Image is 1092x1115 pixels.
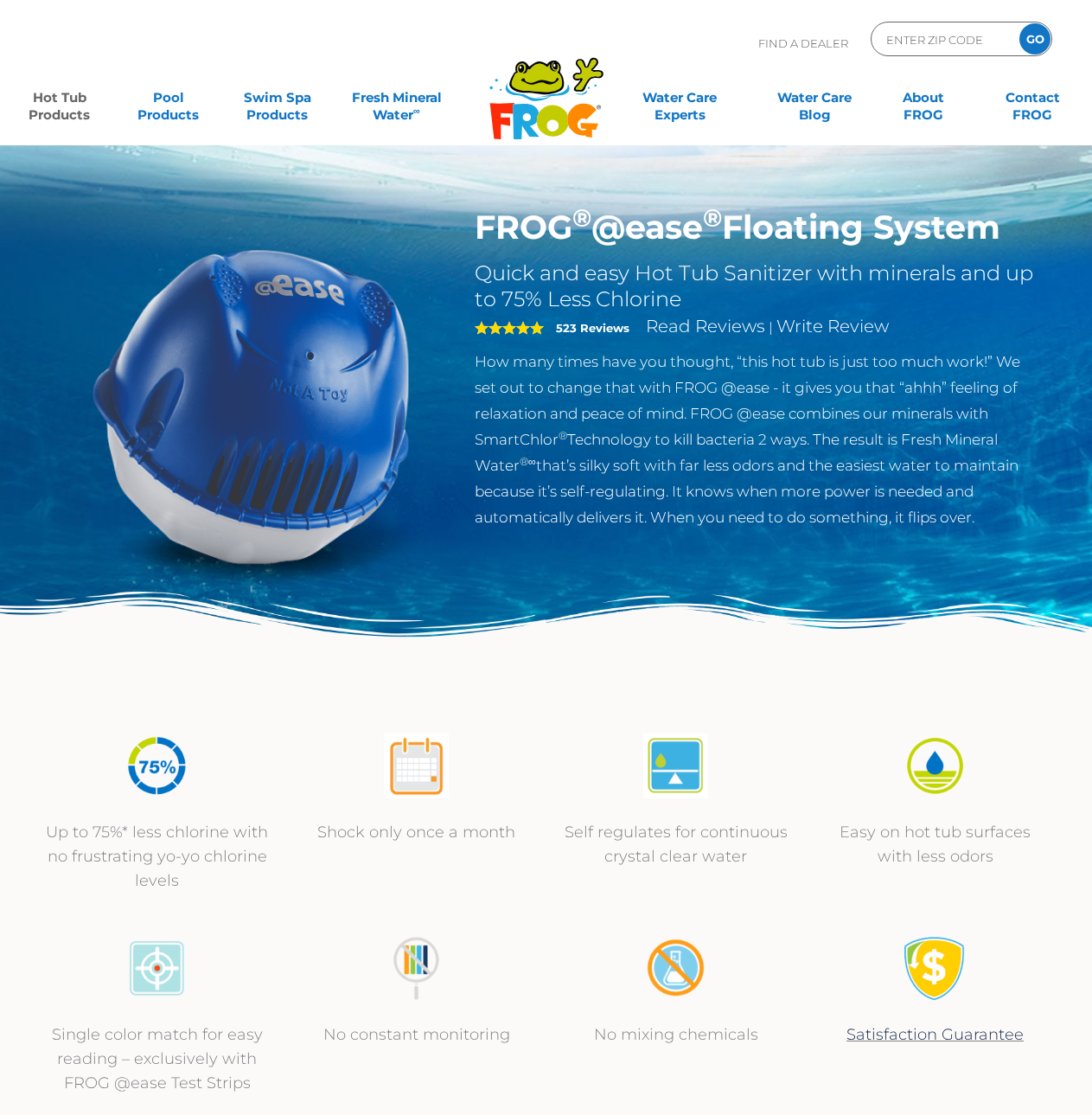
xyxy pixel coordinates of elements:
img: icon-atease-easy-on [903,734,967,798]
p: Easy on hot tub surfaces with less odors [823,820,1048,868]
img: Satisfaction Guarantee Icon [903,936,967,1001]
sup: ∞ [413,105,420,117]
span: 5 [475,321,544,335]
a: Read Reviews [646,316,765,336]
a: Swim SpaProducts [235,80,320,115]
a: Satisfaction Guarantee [846,1025,1024,1044]
img: no-mixing1 [643,936,708,1001]
a: Fresh MineralWater∞ [343,80,449,115]
img: atease-icon-self-regulates [643,734,708,798]
a: Water CareBlog [773,80,858,115]
sup: ® [559,429,567,442]
img: icon-atease-color-match [125,936,189,1001]
sup: ® [572,202,591,233]
p: Self regulates for continuous crystal clear water [564,820,789,868]
p: Shock only once a month [304,820,529,844]
img: hot-tub-product-atease-system.png [54,208,450,604]
img: Frog Products Logo [480,35,613,140]
h2: Quick and easy Hot Tub Sanitizer with minerals and up to 75% Less Chlorine [475,260,1039,312]
p: How many times have you thought, “this hot tub is just too much work!” We set out to change that ... [475,349,1039,530]
a: ContactFROG [990,80,1075,115]
h1: FROG @ease Floating System [475,208,1039,247]
input: GO [1019,23,1050,54]
sup: ®∞ [520,455,536,468]
a: PoolProducts [126,80,211,115]
span: | [769,319,773,336]
p: Single color match for easy reading – exclusively with FROG @ease Test Strips [45,1022,270,1095]
p: No constant monitoring [304,1022,529,1047]
p: Find A Dealer [758,22,848,65]
a: Write Review [776,316,889,336]
img: no-constant-monitoring1 [384,936,449,1001]
p: No mixing chemicals [564,1022,789,1047]
a: Hot TubProducts [17,80,102,115]
p: Up to 75%* less chlorine with no frustrating yo-yo chlorine levels [45,820,270,893]
strong: 523 Reviews [556,321,629,335]
a: AboutFROG [881,80,966,115]
img: icon-atease-75percent-less [125,734,189,798]
a: Water CareExperts [611,80,749,115]
img: atease-icon-shock-once [384,734,449,798]
sup: ® [703,202,722,233]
